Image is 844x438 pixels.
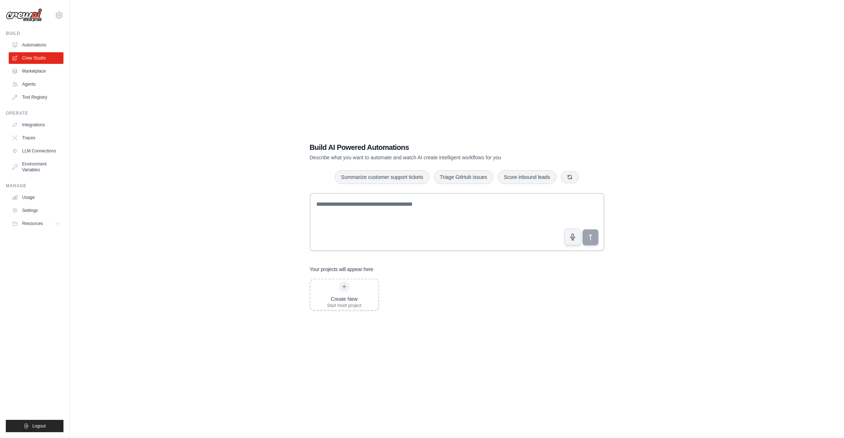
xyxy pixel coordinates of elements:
[9,145,63,157] a: LLM Connections
[9,39,63,51] a: Automations
[327,303,362,308] div: Start fresh project
[808,403,844,438] iframe: Chat Widget
[561,171,579,183] button: Get new suggestions
[9,132,63,144] a: Traces
[9,218,63,229] button: Resources
[6,420,63,432] button: Logout
[9,52,63,64] a: Crew Studio
[9,91,63,103] a: Tool Registry
[310,266,374,273] h3: Your projects will appear here
[564,229,581,245] button: Click to speak your automation idea
[327,295,362,303] div: Create New
[6,30,63,36] div: Build
[310,154,553,161] p: Describe what you want to automate and watch AI create intelligent workflows for you
[6,110,63,116] div: Operate
[9,119,63,131] a: Integrations
[32,423,46,429] span: Logout
[6,8,42,22] img: Logo
[310,142,553,152] h1: Build AI Powered Automations
[6,183,63,189] div: Manage
[9,192,63,203] a: Usage
[498,170,556,184] button: Score inbound leads
[9,205,63,216] a: Settings
[9,65,63,77] a: Marketplace
[9,158,63,176] a: Environment Variables
[22,221,43,226] span: Resources
[335,170,429,184] button: Summarize customer support tickets
[434,170,493,184] button: Triage GitHub issues
[9,78,63,90] a: Agents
